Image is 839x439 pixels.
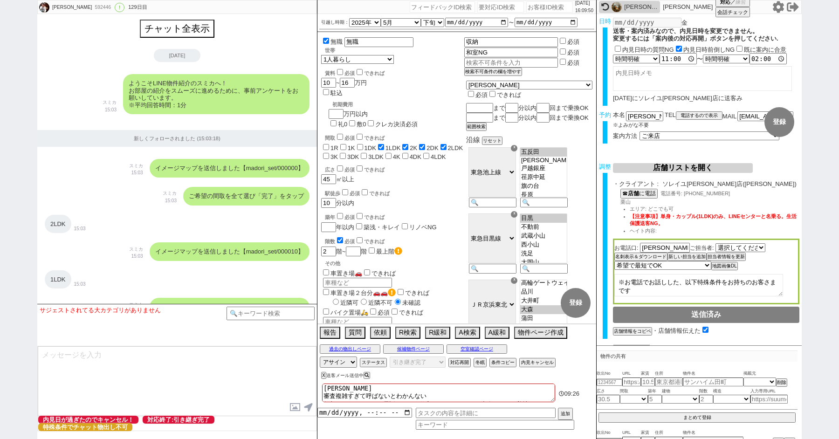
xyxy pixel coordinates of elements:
[488,91,521,98] label: できれば
[37,130,317,147] div: 新しくフォローされました (15:03:18)
[357,121,366,128] label: 敷0
[321,246,464,256] div: 階~ 階
[514,327,567,339] button: 物件ページ作成
[115,3,124,12] div: !
[620,388,648,395] span: 間取
[622,46,674,53] label: 内見日時の質問NG
[613,132,637,139] span: 案内方法
[676,111,722,120] button: 電話するので表示
[489,91,495,97] input: できれば
[409,224,437,231] label: リノベNG
[355,135,385,141] label: できれば
[143,416,214,424] span: 対応終了:引き継ぎ完了
[392,299,420,306] label: 未確認
[466,113,592,123] div: まで 分以内
[332,101,418,108] div: 初期費用
[526,1,573,13] input: お客様ID検索
[599,18,611,25] span: 日時
[321,309,368,316] label: バイク置場🛵
[713,388,750,395] span: 構造
[329,97,418,129] div: 万円以内
[613,53,799,64] div: 〜
[325,236,464,245] div: 階数
[550,104,589,111] span: 回まで乗換OK
[613,180,659,188] span: ・クライアント :
[321,64,385,97] div: ~ 万円
[614,253,667,261] button: 名刺表示＆ダウンロード
[466,123,487,131] button: 範囲検索
[150,298,309,316] div: イメージマップを送信しました【madori_set/001010】
[511,211,517,218] div: ☓
[357,213,363,219] input: できれば
[325,47,464,54] div: 世帯
[338,121,347,128] label: 礼0
[744,46,786,53] label: 既に案内に合意
[45,215,71,233] div: 2LDK
[520,232,567,240] option: 武蔵小山
[51,4,92,11] div: [PERSON_NAME]
[662,180,799,188] span: ソレイユ[PERSON_NAME]店([PERSON_NAME])
[416,408,556,418] input: タスクの内容を詳細に
[129,162,143,170] p: スミカ
[477,1,524,13] input: 要対応ID検索
[330,38,343,45] label: 無職
[641,377,655,386] input: 10.5
[690,245,714,251] span: ご担当者:
[103,99,117,106] p: スミカ
[344,214,355,220] span: 必須
[74,281,86,288] p: 15:03
[368,153,384,160] label: 3LDK
[395,299,401,305] input: 未確認
[345,327,365,339] button: 質問
[558,408,573,420] button: 追加
[641,429,655,437] span: 家賃
[45,270,71,289] div: 1LDK
[648,395,662,404] input: 5
[715,7,750,17] button: 会話チェック
[360,191,390,196] label: できれば
[466,136,480,144] span: 沿線
[123,74,309,114] div: ようこそLINE物件紹介のスミカへ！ お部屋の紹介をスムーズに進めるために、事前アンケートをお願いしています。 ※平均回答時間：1分
[665,111,676,118] span: TEL
[699,395,713,404] input: 2
[511,277,517,284] div: ☓
[567,38,579,45] label: 必須
[150,159,309,178] div: イメージマップを送信しました【madori_set/000000】
[597,379,622,386] input: 1234567
[613,307,799,323] button: 送信済み
[325,68,385,77] div: 賃料
[630,228,657,233] span: ヘイト内容:
[622,370,641,377] span: URL
[431,153,446,160] label: 4LDK
[750,388,788,395] span: 入力専用URL
[469,264,516,274] input: 🔍
[612,2,622,12] img: 0hB7qyQgdYHRhcADKKLXBjZyxQHnJ_cUQKJDICLWsIS3wxZVpJc29Sdj5TRH9nNQkeI2BTeGsCFyBQE2p-QlbhLFswQy9lNFx...
[385,144,401,151] label: 1LDK
[622,429,641,437] span: URL
[520,296,567,305] option: 大井町
[378,309,390,316] span: 必須
[655,377,683,386] input: 東京都港区海岸３
[321,188,464,208] div: 分以内
[567,49,579,56] label: 必須
[375,121,418,128] label: クレカ決済必須
[597,429,622,437] span: 吹出No
[154,49,200,62] div: [DATE]
[614,245,638,251] span: お電話口:
[357,134,363,140] input: できれば
[598,412,796,423] button: まとめて登録
[613,345,650,355] input: message_id
[323,309,329,315] input: バイク置場🛵
[376,248,402,255] label: 最上階
[129,246,143,253] p: スミカ
[393,153,400,160] label: 4K
[392,309,398,315] input: できれば
[613,95,799,102] div: [DATE]にソレイユ[PERSON_NAME]店に送客み
[410,144,417,151] label: 2K
[129,301,143,309] p: スミカ
[711,262,738,270] button: 地図画像DL
[482,137,502,145] button: リセット
[464,68,522,76] button: 検索不可条件の欄を増やす
[448,358,471,367] button: 対応再開
[344,167,355,172] span: 必須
